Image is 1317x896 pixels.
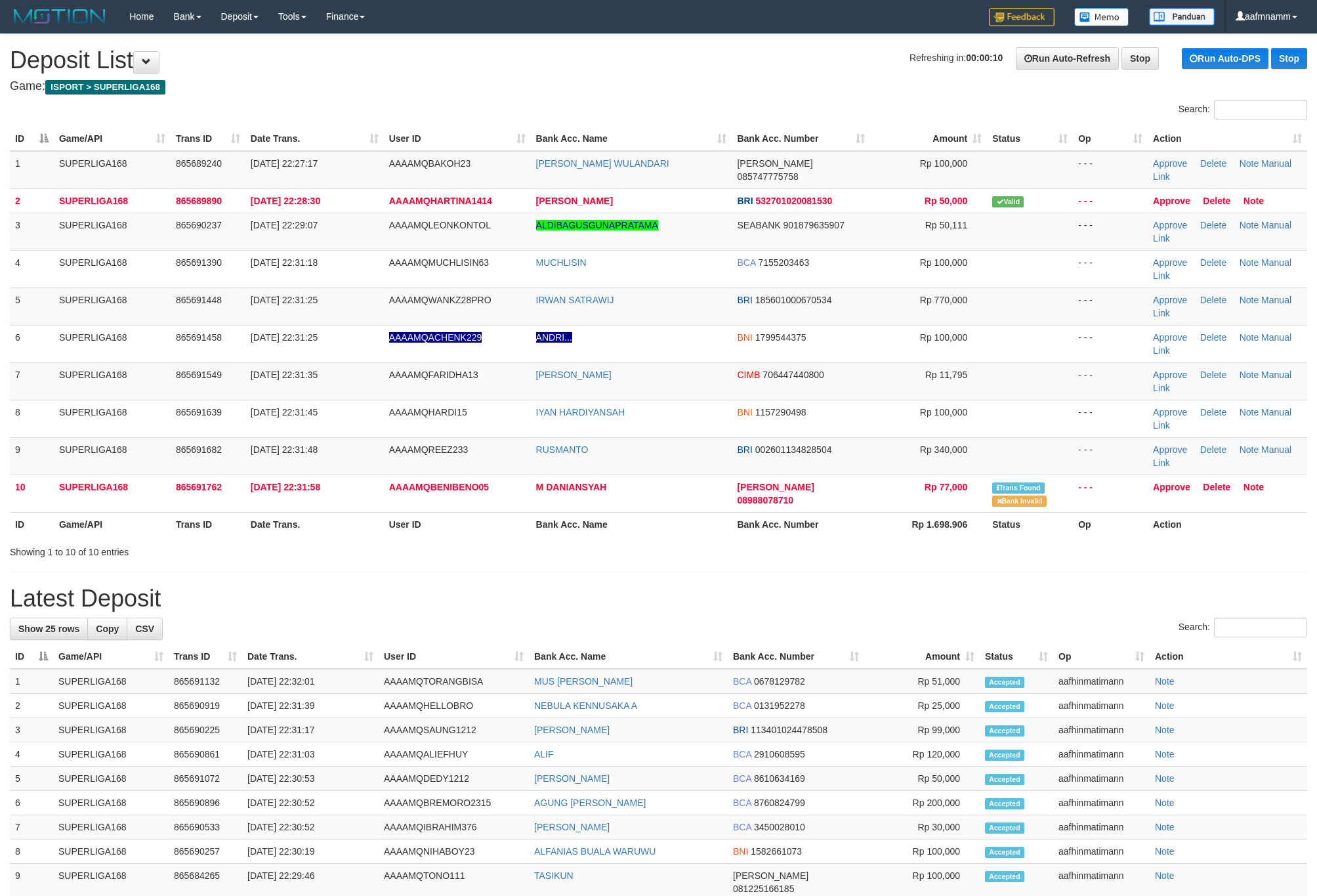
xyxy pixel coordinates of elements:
span: Rp 340,000 [920,444,967,455]
a: Approve [1153,196,1190,206]
th: ID: activate to sort column descending [10,645,53,669]
th: ID: activate to sort column descending [10,127,54,151]
span: BRI [737,196,753,206]
a: Approve [1153,407,1187,417]
td: 865690919 [169,694,242,718]
span: [DATE] 22:27:17 [251,158,318,169]
span: Rp 77,000 [925,482,967,492]
td: SUPERLIGA168 [53,791,169,815]
a: [PERSON_NAME] WULANDARI [536,158,669,169]
td: aafhinmatimann [1053,669,1150,694]
th: Status [987,512,1073,536]
span: Rp 100,000 [920,407,967,417]
th: Game/API [54,512,171,536]
td: [DATE] 22:31:17 [242,718,379,742]
span: AAAAMQMUCHLISIN63 [389,257,489,268]
span: Rp 11,795 [925,370,968,380]
td: Rp 120,000 [864,742,980,767]
img: panduan.png [1149,8,1215,26]
td: aafhinmatimann [1053,791,1150,815]
strong: 00:00:10 [966,53,1003,63]
td: - - - [1073,437,1148,475]
span: 865691639 [176,407,222,417]
span: Copy 0678129782 to clipboard [754,676,805,687]
a: [PERSON_NAME] [534,725,610,735]
th: Bank Acc. Number: activate to sort column ascending [728,645,864,669]
td: Rp 100,000 [864,840,980,864]
td: Rp 200,000 [864,791,980,815]
a: Approve [1153,370,1187,380]
a: Note [1155,676,1175,687]
span: [DATE] 22:31:25 [251,295,318,305]
span: [DATE] 22:31:58 [251,482,320,492]
th: Trans ID: activate to sort column ascending [169,645,242,669]
span: Accepted [985,701,1024,712]
span: Copy 0131952278 to clipboard [754,700,805,711]
a: Delete [1203,196,1230,206]
span: BRI [737,295,752,305]
span: CSV [135,624,154,634]
a: CSV [127,618,163,640]
td: 6 [10,791,53,815]
span: BCA [733,749,751,759]
td: 2 [10,188,54,213]
td: 7 [10,362,54,400]
th: User ID: activate to sort column ascending [384,127,531,151]
td: 6 [10,325,54,362]
a: Note [1155,773,1175,784]
a: Show 25 rows [10,618,88,640]
span: BNI [737,407,752,417]
a: Note [1240,257,1259,268]
a: Note [1155,870,1175,881]
td: 8 [10,840,53,864]
span: AAAAMQFARIDHA13 [389,370,478,380]
span: Accepted [985,725,1024,736]
a: Run Auto-DPS [1182,48,1268,69]
span: BCA [733,676,751,687]
td: Rp 50,000 [864,767,980,791]
a: Note [1155,822,1175,832]
td: 3 [10,718,53,742]
a: TASIKUN [534,870,574,881]
td: 9 [10,437,54,475]
a: Stop [1271,48,1307,69]
span: AAAAMQREEZ233 [389,444,469,455]
td: AAAAMQALIEFHUY [379,742,529,767]
span: [DATE] 22:31:45 [251,407,318,417]
th: Date Trans.: activate to sort column ascending [245,127,384,151]
td: 865690533 [169,815,242,840]
td: - - - [1073,250,1148,288]
a: Note [1155,846,1175,857]
span: AAAAMQWANKZ28PRO [389,295,491,305]
td: SUPERLIGA168 [53,669,169,694]
td: 4 [10,742,53,767]
a: Approve [1153,220,1187,230]
th: Game/API: activate to sort column ascending [54,127,171,151]
a: Delete [1200,295,1226,305]
a: Note [1240,370,1259,380]
span: Copy 3450028010 to clipboard [754,822,805,832]
a: Note [1240,407,1259,417]
span: Accepted [985,750,1024,761]
span: Copy 085747775758 to clipboard [737,171,798,182]
span: Rp 50,000 [925,196,967,206]
a: AGUNG [PERSON_NAME] [534,798,646,808]
a: Manual Link [1153,295,1291,318]
td: 5 [10,767,53,791]
td: - - - [1073,362,1148,400]
a: [PERSON_NAME] [534,822,610,832]
span: [DATE] 22:28:30 [251,196,320,206]
a: RUSMANTO [536,444,589,455]
span: Copy 1799544375 to clipboard [755,332,806,343]
td: 1 [10,669,53,694]
td: - - - [1073,288,1148,325]
a: Manual Link [1153,257,1291,281]
td: SUPERLIGA168 [54,325,171,362]
span: BCA [733,798,751,808]
span: Accepted [985,847,1024,858]
a: Note [1240,220,1259,230]
a: MUCHLISIN [536,257,587,268]
span: [PERSON_NAME] [737,158,812,169]
th: Game/API: activate to sort column ascending [53,645,169,669]
td: aafhinmatimann [1053,840,1150,864]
